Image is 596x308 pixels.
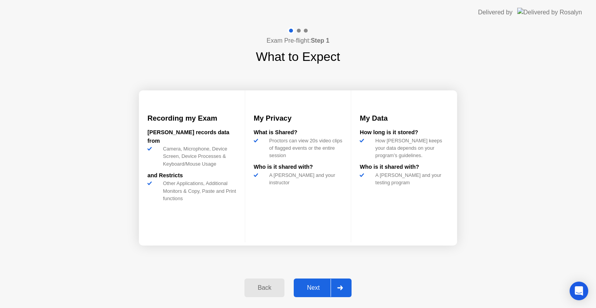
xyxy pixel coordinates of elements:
[517,8,582,17] img: Delivered by Rosalyn
[372,171,449,186] div: A [PERSON_NAME] and your testing program
[254,113,343,124] h3: My Privacy
[147,113,236,124] h3: Recording my Exam
[160,145,236,168] div: Camera, Microphone, Device Screen, Device Processes & Keyboard/Mouse Usage
[244,279,284,297] button: Back
[360,128,449,137] div: How long is it stored?
[147,128,236,145] div: [PERSON_NAME] records data from
[267,36,329,45] h4: Exam Pre-flight:
[372,137,449,159] div: How [PERSON_NAME] keeps your data depends on your program’s guidelines.
[160,180,236,202] div: Other Applications, Additional Monitors & Copy, Paste and Print functions
[360,113,449,124] h3: My Data
[570,282,588,300] div: Open Intercom Messenger
[254,163,343,171] div: Who is it shared with?
[478,8,513,17] div: Delivered by
[360,163,449,171] div: Who is it shared with?
[266,171,343,186] div: A [PERSON_NAME] and your instructor
[296,284,331,291] div: Next
[254,128,343,137] div: What is Shared?
[247,284,282,291] div: Back
[147,171,236,180] div: and Restricts
[266,137,343,159] div: Proctors can view 20s video clips of flagged events or the entire session
[294,279,352,297] button: Next
[256,47,340,66] h1: What to Expect
[311,37,329,44] b: Step 1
